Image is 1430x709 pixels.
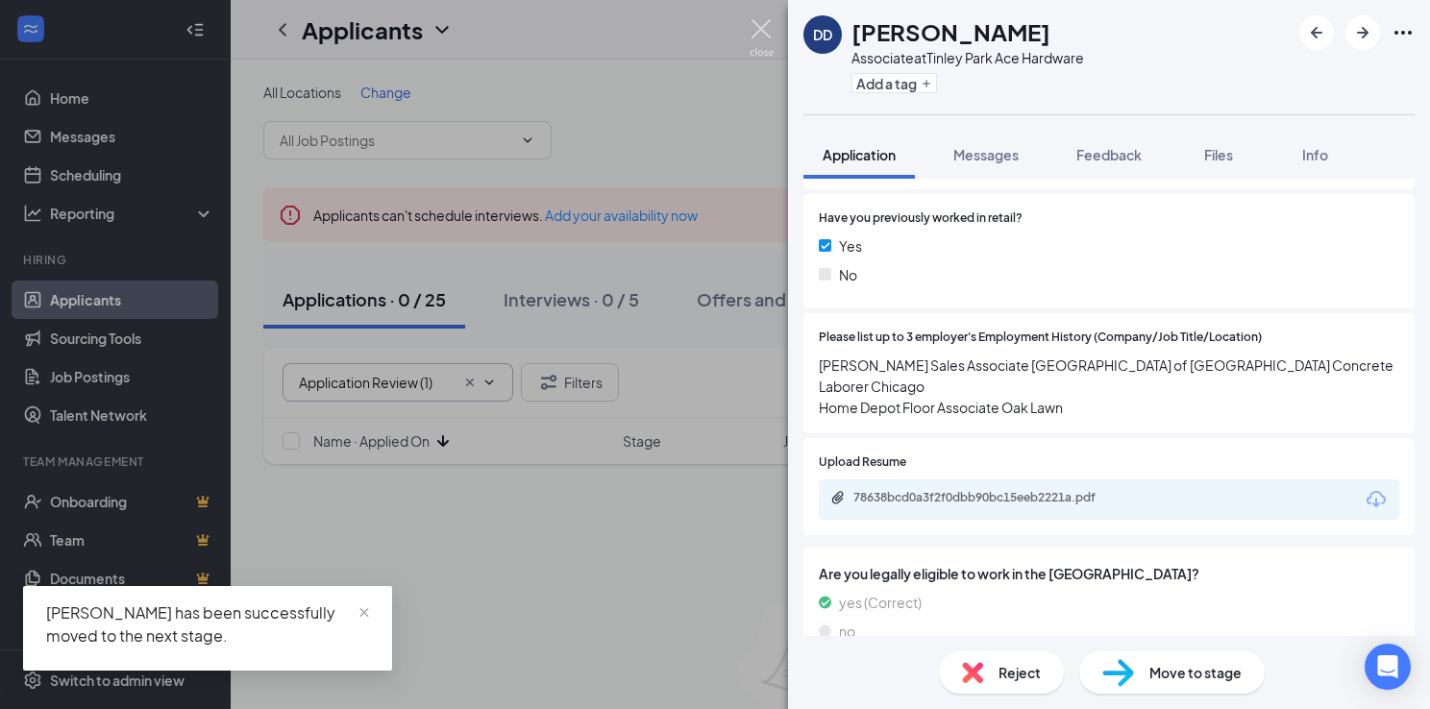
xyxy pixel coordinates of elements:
[851,48,1084,67] div: Associate at Tinley Park Ace Hardware
[357,606,371,620] span: close
[1345,15,1380,50] button: ArrowRight
[813,25,832,44] div: DD
[46,601,369,648] div: [PERSON_NAME] has been successfully moved to the next stage.
[830,490,1142,508] a: Paperclip78638bcd0a3f2f0dbb90bc15eeb2221a.pdf
[851,15,1050,48] h1: [PERSON_NAME]
[839,235,862,257] span: Yes
[1305,21,1328,44] svg: ArrowLeftNew
[1299,15,1334,50] button: ArrowLeftNew
[1149,662,1242,683] span: Move to stage
[1302,146,1328,163] span: Info
[999,662,1041,683] span: Reject
[1365,488,1388,511] svg: Download
[1392,21,1415,44] svg: Ellipses
[819,354,1399,418] span: [PERSON_NAME] Sales Associate [GEOGRAPHIC_DATA] of [GEOGRAPHIC_DATA] Concrete Laborer Chicago Hom...
[853,490,1122,505] div: 78638bcd0a3f2f0dbb90bc15eeb2221a.pdf
[830,490,846,505] svg: Paperclip
[1351,21,1374,44] svg: ArrowRight
[819,453,906,472] span: Upload Resume
[819,329,1262,347] span: Please list up to 3 employer's Employment History (Company/Job Title/Location)
[839,592,922,613] span: yes (Correct)
[839,264,857,285] span: No
[839,621,855,642] span: no
[1076,146,1142,163] span: Feedback
[921,78,932,89] svg: Plus
[851,73,937,93] button: PlusAdd a tag
[953,146,1019,163] span: Messages
[823,146,896,163] span: Application
[1365,644,1411,690] div: Open Intercom Messenger
[1204,146,1233,163] span: Files
[819,209,1023,228] span: Have you previously worked in retail?
[819,563,1399,584] span: Are you legally eligible to work in the [GEOGRAPHIC_DATA]?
